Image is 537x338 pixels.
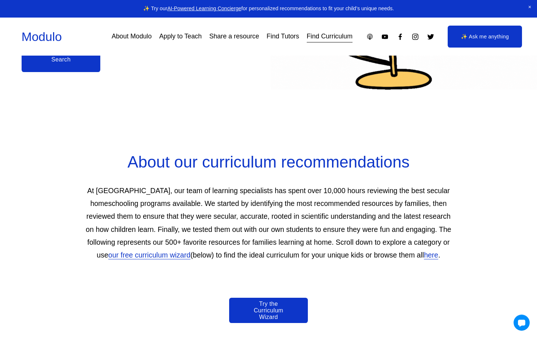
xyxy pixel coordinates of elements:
a: Try the Curriculum Wizard [229,298,308,323]
a: Twitter [427,33,435,41]
a: here [424,251,438,259]
a: Facebook [396,33,404,41]
a: ✨ Ask me anything [448,26,522,48]
a: our free curriculum wizard [108,251,191,259]
p: At [GEOGRAPHIC_DATA], our team of learning specialists has spent over 10,000 hours reviewing the ... [84,184,454,262]
a: Find Curriculum [307,30,353,44]
a: Find Tutors [266,30,299,44]
a: Instagram [411,33,419,41]
a: Search [22,47,101,72]
a: Modulo [22,30,62,44]
a: AI-Powered Learning Concierge [167,5,241,11]
a: YouTube [381,33,389,41]
a: Share a resource [209,30,259,44]
a: Apple Podcasts [366,33,374,41]
h2: About our curriculum recommendations [84,151,454,173]
a: Apply to Teach [159,30,202,44]
a: About Modulo [112,30,152,44]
